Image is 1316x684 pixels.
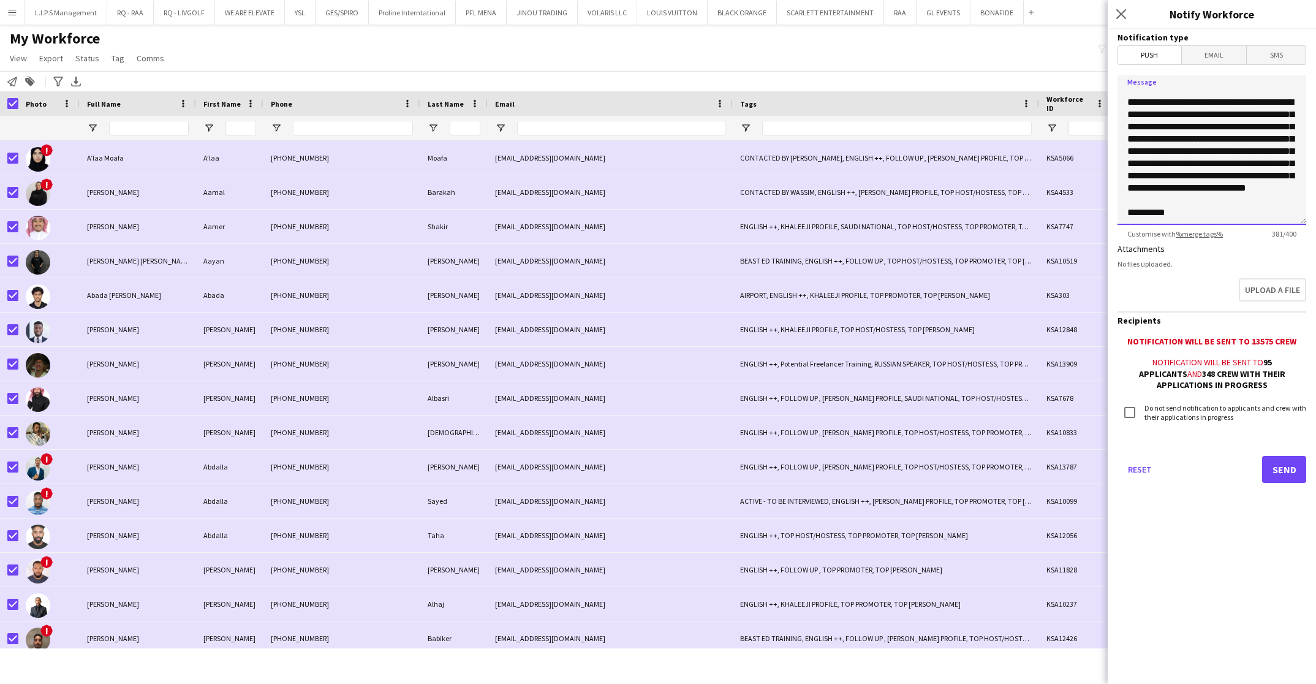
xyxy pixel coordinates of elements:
[733,416,1039,449] div: ENGLISH ++, FOLLOW UP , [PERSON_NAME] PROFILE, TOP HOST/HOSTESS, TOP PROMOTER, TOP [PERSON_NAME]
[733,141,1039,175] div: CONTACTED BY [PERSON_NAME], ENGLISH ++, FOLLOW UP , [PERSON_NAME] PROFILE, TOP HOST/HOSTESS, TOP ...
[1039,587,1113,621] div: KSA10237
[420,450,488,484] div: [PERSON_NAME]
[733,313,1039,346] div: ENGLISH ++, KHALEEJI PROFILE, TOP HOST/HOSTESS, TOP [PERSON_NAME]
[87,256,192,265] span: [PERSON_NAME] [PERSON_NAME]
[26,353,50,378] img: Abbas Ahmed
[488,553,733,587] div: [EMAIL_ADDRESS][DOMAIN_NAME]
[316,1,369,25] button: GES/SPIRO
[507,1,578,25] button: JINOU TRADING
[196,141,263,175] div: A’laa
[263,278,420,312] div: [PHONE_NUMBER]
[488,244,733,278] div: [EMAIL_ADDRESS][DOMAIN_NAME]
[740,99,757,108] span: Tags
[26,422,50,446] img: Abbas Mohammed sherif
[1117,229,1233,238] span: Customise with
[1039,313,1113,346] div: KSA12848
[40,556,53,568] span: !
[1039,141,1113,175] div: KSA5066
[87,393,139,403] span: [PERSON_NAME]
[420,210,488,243] div: Shakir
[26,387,50,412] img: Abbas Albasri
[87,359,139,368] span: [PERSON_NAME]
[263,347,420,381] div: [PHONE_NUMBER]
[420,347,488,381] div: [PERSON_NAME]
[196,175,263,209] div: Aamal
[293,121,413,135] input: Phone Filter Input
[733,210,1039,243] div: ENGLISH ++, KHALEEJI PROFILE, SAUDI NATIONAL, TOP HOST/HOSTESS, TOP PROMOTER, Top Saudi Profiles ...
[762,121,1032,135] input: Tags Filter Input
[1039,175,1113,209] div: KSA4533
[884,1,917,25] button: RAA
[26,593,50,618] img: Abdallah Alhaj
[733,347,1039,381] div: ENGLISH ++, Potential Freelancer Training, RUSSIAN SPEAKER, TOP HOST/HOSTESS, TOP PROMOTER, TOP [...
[1139,357,1272,379] b: 95 applicants
[263,484,420,518] div: [PHONE_NUMBER]
[428,123,439,134] button: Open Filter Menu
[10,53,27,64] span: View
[420,175,488,209] div: Barakah
[263,519,420,552] div: [PHONE_NUMBER]
[5,50,32,66] a: View
[1117,259,1306,268] div: No files uploaded.
[40,144,53,156] span: !
[87,291,161,300] span: ‏Abada ‏[PERSON_NAME]
[196,313,263,346] div: [PERSON_NAME]
[132,50,169,66] a: Comms
[488,278,733,312] div: [EMAIL_ADDRESS][DOMAIN_NAME]
[203,123,214,134] button: Open Filter Menu
[10,29,100,48] span: My Workforce
[87,153,124,162] span: A’laa Moafa
[34,50,68,66] a: Export
[87,599,139,609] span: [PERSON_NAME]
[26,181,50,206] img: Aamal Barakah
[420,278,488,312] div: ‏[PERSON_NAME]
[285,1,316,25] button: YSL
[733,553,1039,587] div: ENGLISH ++, FOLLOW UP , TOP PROMOTER, TOP [PERSON_NAME]
[263,416,420,449] div: [PHONE_NUMBER]
[87,565,139,574] span: [PERSON_NAME]
[1039,381,1113,415] div: KSA7678
[196,278,263,312] div: ‏Abada
[733,244,1039,278] div: BEAST ED TRAINING, ENGLISH ++, FOLLOW UP , TOP HOST/HOSTESS, TOP PROMOTER, TOP [PERSON_NAME]
[420,484,488,518] div: Sayed
[733,621,1039,655] div: BEAST ED TRAINING, ENGLISH ++, FOLLOW UP , [PERSON_NAME] PROFILE, TOP HOST/HOSTESS, TOP PROMOTER,...
[40,487,53,500] span: !
[26,559,50,583] img: Abdallah Al Sheikh
[196,416,263,449] div: [PERSON_NAME]
[733,519,1039,552] div: ENGLISH ++, TOP HOST/HOSTESS, TOP PROMOTER, TOP [PERSON_NAME]
[1039,484,1113,518] div: KSA10099
[87,428,139,437] span: [PERSON_NAME]
[1039,278,1113,312] div: KSA303
[488,621,733,655] div: [EMAIL_ADDRESS][DOMAIN_NAME]
[420,621,488,655] div: Babiker
[1039,347,1113,381] div: KSA13909
[420,416,488,449] div: [DEMOGRAPHIC_DATA][PERSON_NAME]
[70,50,104,66] a: Status
[488,519,733,552] div: [EMAIL_ADDRESS][DOMAIN_NAME]
[1117,336,1306,347] div: Notification will be sent to 13575 crew
[488,381,733,415] div: [EMAIL_ADDRESS][DOMAIN_NAME]
[1239,278,1306,302] button: Upload a file
[196,450,263,484] div: Abdalla
[26,525,50,549] img: Abdalla Taha
[1117,315,1306,326] h3: Recipients
[1117,456,1162,483] button: Reset
[225,121,256,135] input: First Name Filter Input
[87,99,121,108] span: Full Name
[1142,403,1306,422] label: Do not send notification to applicants and crew with their applications in progress
[26,147,50,172] img: A’laa Moafa
[733,587,1039,621] div: ENGLISH ++, KHALEEJI PROFILE, TOP PROMOTER, TOP [PERSON_NAME]
[917,1,970,25] button: GL EVENTS
[1039,244,1113,278] div: KSA10519
[420,553,488,587] div: [PERSON_NAME]
[777,1,884,25] button: SCARLETT ENTERTAINMENT
[1039,519,1113,552] div: KSA12056
[26,490,50,515] img: Abdalla Sayed
[970,1,1024,25] button: BONAFIDE
[263,210,420,243] div: [PHONE_NUMBER]
[420,519,488,552] div: Taha
[495,99,515,108] span: Email
[369,1,456,25] button: Proline Interntational
[1046,123,1057,134] button: Open Filter Menu
[1182,46,1247,64] span: Email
